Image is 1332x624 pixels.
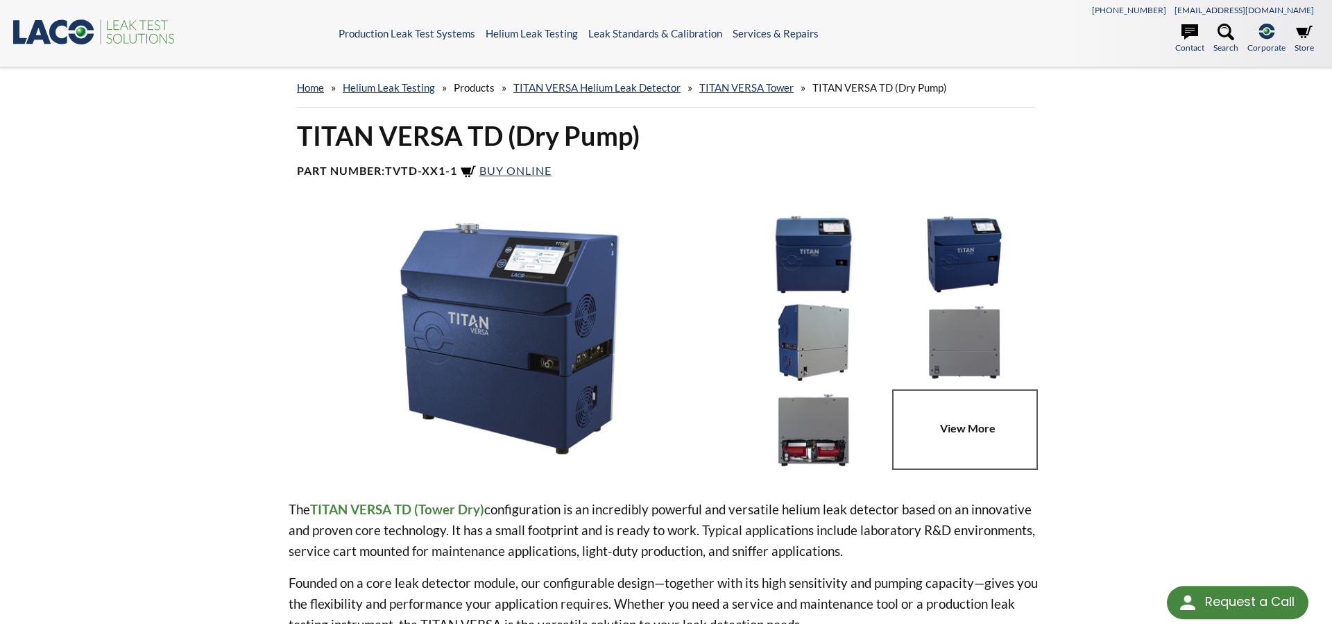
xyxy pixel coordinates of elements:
a: Contact [1175,24,1204,54]
a: Buy Online [460,164,552,177]
h1: TITAN VERSA TD (Dry Pump) [297,119,1035,153]
img: TITAN VERSA TD, rear view [742,301,886,382]
span: Corporate [1247,41,1286,54]
a: TITAN VERSA Tower [699,81,794,94]
strong: TITAN VERSA TD (Tower Dry) [310,501,484,517]
img: TITAN VERSA TD Dry Pump with Cutaway, rear view [742,389,886,470]
img: round button [1177,591,1199,614]
h4: Part Number: [297,164,1035,180]
a: Leak Standards & Calibration [588,27,722,40]
p: The configuration is an incredibly powerful and versatile helium leak detector based on an innova... [289,499,1043,562]
a: Store [1295,24,1314,54]
div: » » » » » [297,68,1035,108]
a: [EMAIL_ADDRESS][DOMAIN_NAME] [1175,5,1314,15]
b: TVTD-XX1-1 [385,164,457,177]
a: Helium Leak Testing [343,81,435,94]
img: TITAN VERSA TD - Left Isometric [892,214,1036,294]
span: Products [454,81,495,94]
div: Request a Call [1167,586,1308,619]
a: TITAN VERSA Helium Leak Detector [513,81,681,94]
a: home [297,81,324,94]
img: TITAN VERSA TD with Display, front view [742,214,886,294]
span: TITAN VERSA TD (Dry Pump) [812,81,947,94]
div: Request a Call [1205,586,1295,618]
img: TITAN VERSA TD, rear view [892,301,1036,382]
span: Buy Online [479,164,552,177]
a: Search [1213,24,1238,54]
a: Services & Repairs [733,27,819,40]
a: Helium Leak Testing [486,27,578,40]
a: Production Leak Test Systems [339,27,475,40]
a: [PHONE_NUMBER] [1092,5,1166,15]
img: TITAN VERSA TD, angled view [289,214,731,462]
